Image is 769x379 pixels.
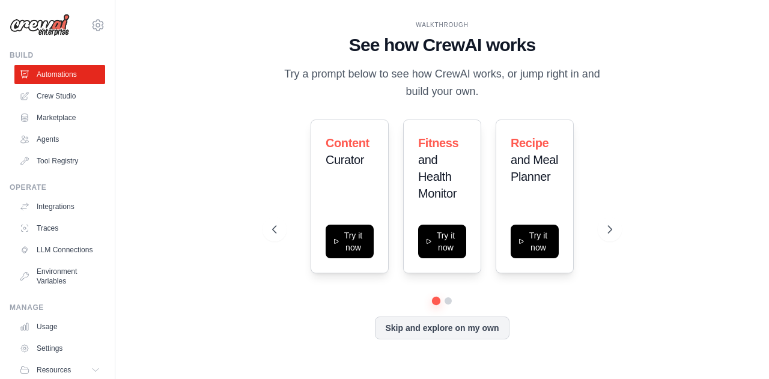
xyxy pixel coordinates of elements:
[14,130,105,149] a: Agents
[326,136,369,150] span: Content
[326,153,364,166] span: Curator
[418,136,458,150] span: Fitness
[10,50,105,60] div: Build
[14,219,105,238] a: Traces
[272,20,612,29] div: WALKTHROUGH
[10,14,70,37] img: Logo
[10,303,105,312] div: Manage
[511,136,549,150] span: Recipe
[511,153,558,183] span: and Meal Planner
[272,65,612,101] p: Try a prompt below to see how CrewAI works, or jump right in and build your own.
[511,225,559,258] button: Try it now
[10,183,105,192] div: Operate
[272,34,612,56] h1: See how CrewAI works
[14,197,105,216] a: Integrations
[418,225,466,258] button: Try it now
[14,86,105,106] a: Crew Studio
[37,365,71,375] span: Resources
[375,317,509,339] button: Skip and explore on my own
[14,65,105,84] a: Automations
[14,108,105,127] a: Marketplace
[14,240,105,259] a: LLM Connections
[418,153,457,200] span: and Health Monitor
[14,339,105,358] a: Settings
[326,225,374,258] button: Try it now
[14,151,105,171] a: Tool Registry
[14,262,105,291] a: Environment Variables
[14,317,105,336] a: Usage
